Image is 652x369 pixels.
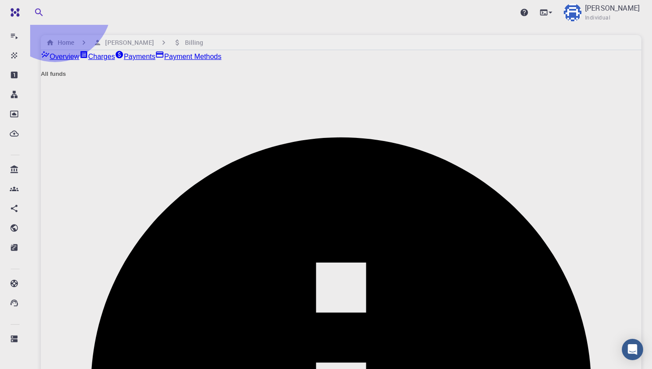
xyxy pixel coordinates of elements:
[181,38,204,47] h6: Billing
[102,38,153,47] h6: [PERSON_NAME]
[622,339,643,360] div: Open Intercom Messenger
[155,50,221,61] a: Payment Methods
[41,50,79,61] a: Overview
[585,3,640,13] p: [PERSON_NAME]
[585,13,610,22] span: Individual
[54,38,74,47] h6: Home
[19,6,51,14] span: Support
[564,4,581,21] img: Andrea
[115,50,155,61] a: Payments
[7,8,20,17] img: logo
[79,50,115,61] a: Charges
[44,38,205,47] nav: breadcrumb
[41,71,641,77] h5: All funds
